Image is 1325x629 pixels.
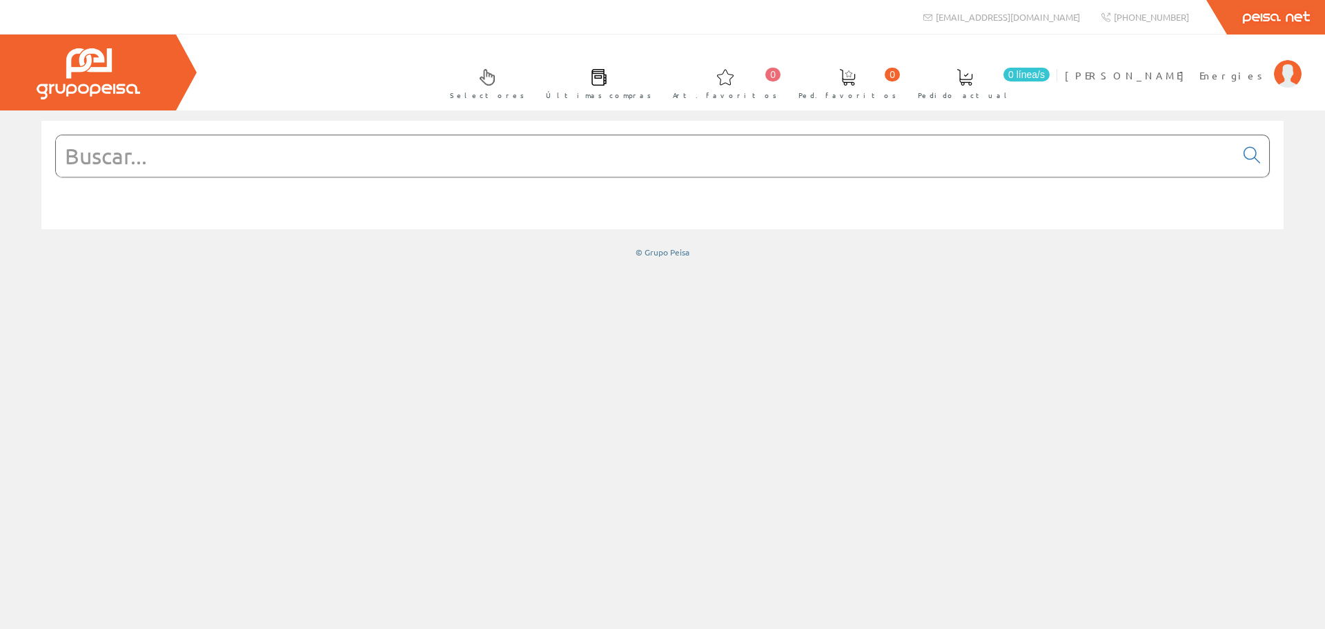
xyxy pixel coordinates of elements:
[673,88,777,102] span: Art. favoritos
[450,88,524,102] span: Selectores
[56,135,1235,177] input: Buscar...
[532,57,658,108] a: Últimas compras
[41,246,1284,258] div: © Grupo Peisa
[1065,68,1267,82] span: [PERSON_NAME] Energies
[1114,11,1189,23] span: [PHONE_NUMBER]
[936,11,1080,23] span: [EMAIL_ADDRESS][DOMAIN_NAME]
[918,88,1012,102] span: Pedido actual
[1003,68,1050,81] span: 0 línea/s
[885,68,900,81] span: 0
[37,48,140,99] img: Grupo Peisa
[798,88,896,102] span: Ped. favoritos
[546,88,651,102] span: Últimas compras
[436,57,531,108] a: Selectores
[765,68,781,81] span: 0
[1065,57,1302,70] a: [PERSON_NAME] Energies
